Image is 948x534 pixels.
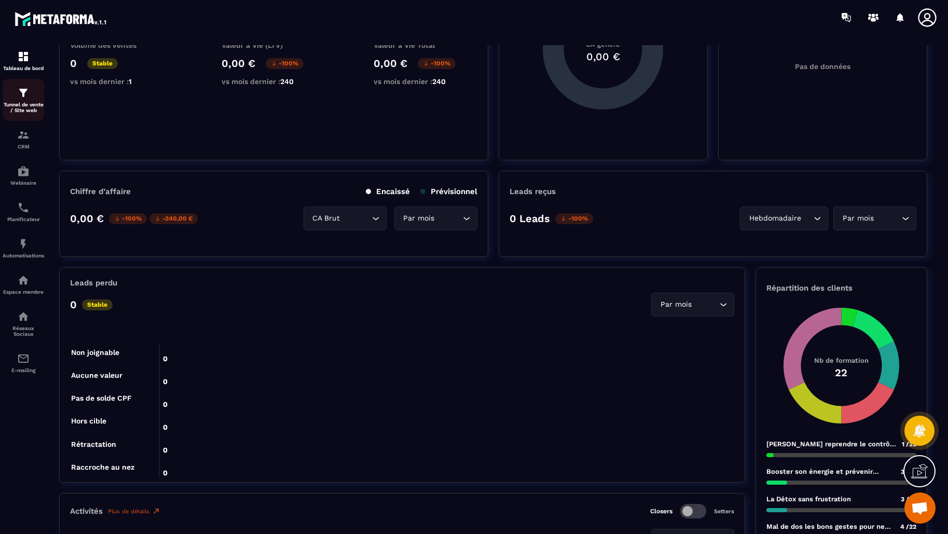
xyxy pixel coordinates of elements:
[803,213,811,224] input: Search for option
[15,9,108,28] img: logo
[71,348,119,357] tspan: Non joignable
[266,58,304,69] p: -100%
[658,299,694,310] span: Par mois
[510,212,550,225] p: 0 Leads
[3,79,44,121] a: formationformationTunnel de vente / Site web
[70,278,117,287] p: Leads perdu
[149,213,198,224] p: -240,00 €
[766,440,897,448] p: [PERSON_NAME] reprendre le contrôle et en finir avec les fringales
[70,298,77,311] p: 0
[17,129,30,141] img: formation
[3,144,44,149] p: CRM
[766,523,895,530] p: Mal de dos les bons gestes pour ne plus subir
[71,394,132,402] tspan: Pas de solde CPF
[3,230,44,266] a: automationsautomationsAutomatisations
[17,50,30,63] img: formation
[714,508,734,515] p: Setters
[432,77,446,86] span: 240
[109,213,147,224] p: -100%
[17,201,30,214] img: scheduler
[222,77,325,86] p: vs mois dernier :
[795,62,850,71] p: Pas de données
[3,345,44,381] a: emailemailE-mailing
[740,207,828,230] div: Search for option
[3,65,44,71] p: Tableau de bord
[876,213,899,224] input: Search for option
[394,207,477,230] div: Search for option
[71,440,116,448] tspan: Rétractation
[70,212,104,225] p: 0,00 €
[902,441,916,448] span: 1 /22
[70,57,77,70] p: 0
[17,310,30,323] img: social-network
[3,325,44,337] p: Réseaux Sociaux
[17,238,30,250] img: automations
[3,121,44,157] a: formationformationCRM
[87,58,118,69] p: Stable
[222,57,255,70] p: 0,00 €
[152,507,160,515] img: narrow-up-right-o.6b7c60e2.svg
[418,58,456,69] p: -100%
[694,299,717,310] input: Search for option
[901,496,916,503] span: 3 /22
[71,463,134,471] tspan: Raccroche au nez
[555,213,593,224] p: -100%
[510,187,556,196] p: Leads reçus
[70,41,174,49] p: Volume des ventes
[3,194,44,230] a: schedulerschedulerPlanificateur
[840,213,876,224] span: Par mois
[71,371,122,379] tspan: Aucune valeur
[304,207,387,230] div: Search for option
[366,187,410,196] p: Encaissé
[374,57,407,70] p: 0,00 €
[766,495,851,503] p: La Détox sans frustration
[766,468,896,475] p: Booster son énergie et prévenir l'épuisement
[17,87,30,99] img: formation
[17,274,30,286] img: automations
[3,253,44,258] p: Automatisations
[651,293,734,317] div: Search for option
[437,213,460,224] input: Search for option
[3,367,44,373] p: E-mailing
[17,165,30,177] img: automations
[310,213,342,224] span: CA Brut
[904,492,936,524] a: Ouvrir le chat
[222,41,325,49] p: Valeur à Vie (LTV)
[129,77,132,86] span: 1
[650,508,672,515] p: Closers
[108,507,160,515] a: Plus de détails
[420,187,477,196] p: Prévisionnel
[900,523,916,530] span: 4 /22
[82,299,113,310] p: Stable
[766,283,916,293] p: Répartition des clients
[342,213,369,224] input: Search for option
[71,417,106,425] tspan: Hors cible
[374,41,477,49] p: Valeur à Vie Total
[747,213,803,224] span: Hebdomadaire
[3,102,44,113] p: Tunnel de vente / Site web
[3,303,44,345] a: social-networksocial-networkRéseaux Sociaux
[3,43,44,79] a: formationformationTableau de bord
[3,266,44,303] a: automationsautomationsEspace membre
[3,289,44,295] p: Espace membre
[901,468,916,475] span: 3 /22
[70,77,174,86] p: vs mois dernier :
[3,157,44,194] a: automationsautomationsWebinaire
[401,213,437,224] span: Par mois
[280,77,294,86] span: 240
[17,352,30,365] img: email
[3,216,44,222] p: Planificateur
[70,187,131,196] p: Chiffre d’affaire
[833,207,916,230] div: Search for option
[374,77,477,86] p: vs mois dernier :
[3,180,44,186] p: Webinaire
[70,506,103,516] p: Activités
